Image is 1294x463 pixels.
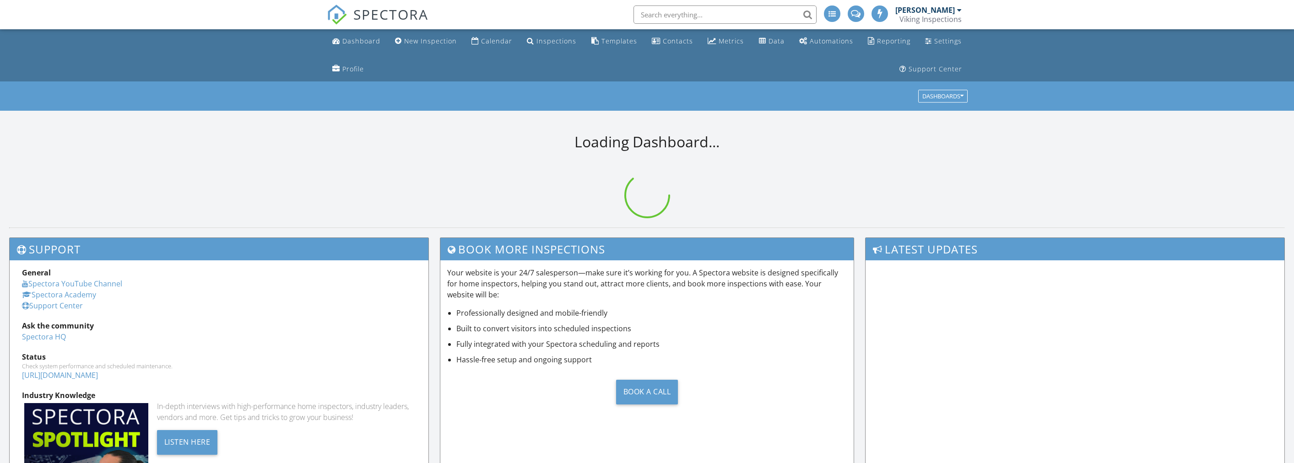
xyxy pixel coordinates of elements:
[899,15,962,24] div: Viking Inspections
[157,436,218,447] a: Listen Here
[22,279,122,289] a: Spectora YouTube Channel
[934,37,962,45] div: Settings
[523,33,580,50] a: Inspections
[329,61,368,78] a: Company Profile
[864,33,914,50] a: Reporting
[588,33,641,50] a: Templates
[895,5,955,15] div: [PERSON_NAME]
[481,37,512,45] div: Calendar
[22,390,416,401] div: Industry Knowledge
[22,301,83,311] a: Support Center
[342,65,364,73] div: Profile
[22,362,416,370] div: Check system performance and scheduled maintenance.
[22,290,96,300] a: Spectora Academy
[391,33,460,50] a: New Inspection
[922,93,964,100] div: Dashboards
[704,33,747,50] a: Metrics
[769,37,785,45] div: Data
[10,238,428,260] h3: Support
[536,37,576,45] div: Inspections
[342,37,380,45] div: Dashboard
[896,61,966,78] a: Support Center
[327,12,428,32] a: SPECTORA
[327,5,347,25] img: The Best Home Inspection Software - Spectora
[22,320,416,331] div: Ask the community
[22,351,416,362] div: Status
[918,90,968,103] button: Dashboards
[616,380,678,404] div: Book a Call
[447,267,847,300] p: Your website is your 24/7 salesperson—make sure it’s working for you. A Spectora website is desig...
[329,33,384,50] a: Dashboard
[796,33,857,50] a: Automations (Advanced)
[353,5,428,24] span: SPECTORA
[810,37,853,45] div: Automations
[633,5,817,24] input: Search everything...
[404,37,457,45] div: New Inspection
[468,33,516,50] a: Calendar
[456,307,847,318] li: Professionally designed and mobile-friendly
[909,65,962,73] div: Support Center
[447,372,847,411] a: Book a Call
[157,401,416,423] div: In-depth interviews with high-performance home inspectors, industry leaders, vendors and more. Ge...
[456,354,847,365] li: Hassle-free setup and ongoing support
[755,33,788,50] a: Data
[440,238,854,260] h3: Book More Inspections
[22,332,66,342] a: Spectora HQ
[719,37,744,45] div: Metrics
[877,37,910,45] div: Reporting
[663,37,693,45] div: Contacts
[22,370,98,380] a: [URL][DOMAIN_NAME]
[157,430,218,455] div: Listen Here
[866,238,1284,260] h3: Latest Updates
[456,339,847,350] li: Fully integrated with your Spectora scheduling and reports
[601,37,637,45] div: Templates
[22,268,51,278] strong: General
[456,323,847,334] li: Built to convert visitors into scheduled inspections
[648,33,697,50] a: Contacts
[921,33,965,50] a: Settings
